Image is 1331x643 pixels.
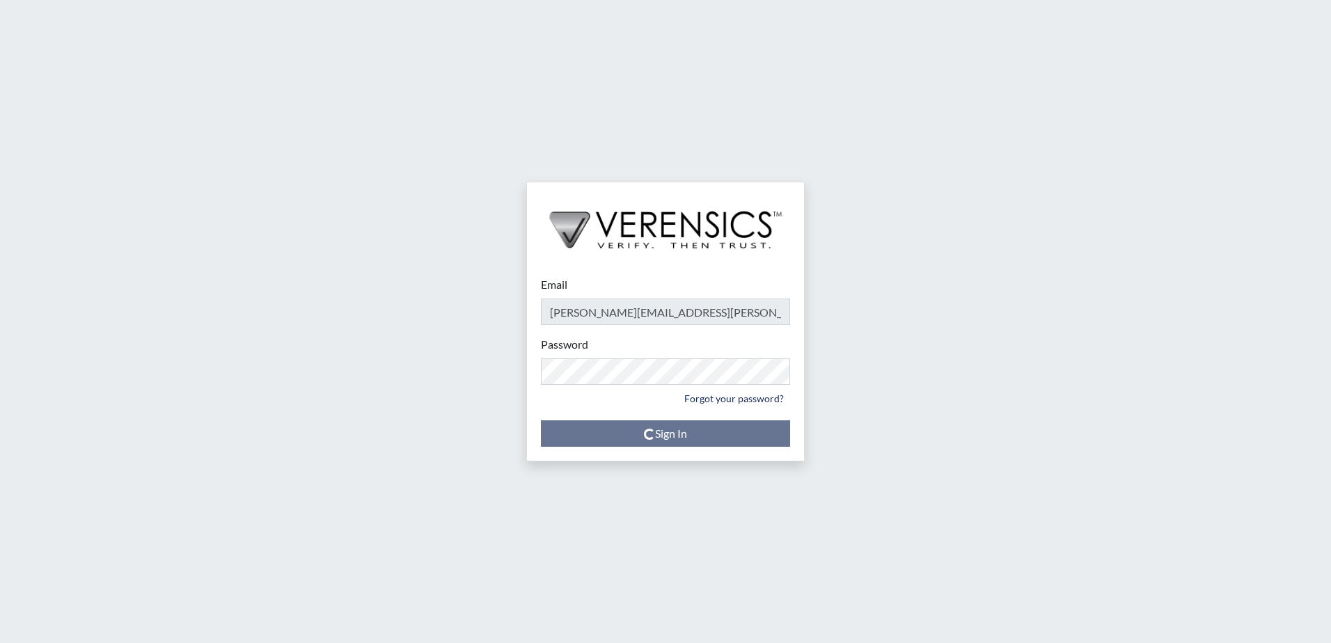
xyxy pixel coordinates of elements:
img: logo-wide-black.2aad4157.png [527,182,804,263]
label: Password [541,336,588,353]
input: Email [541,299,790,325]
label: Email [541,276,567,293]
button: Sign In [541,420,790,447]
a: Forgot your password? [678,388,790,409]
